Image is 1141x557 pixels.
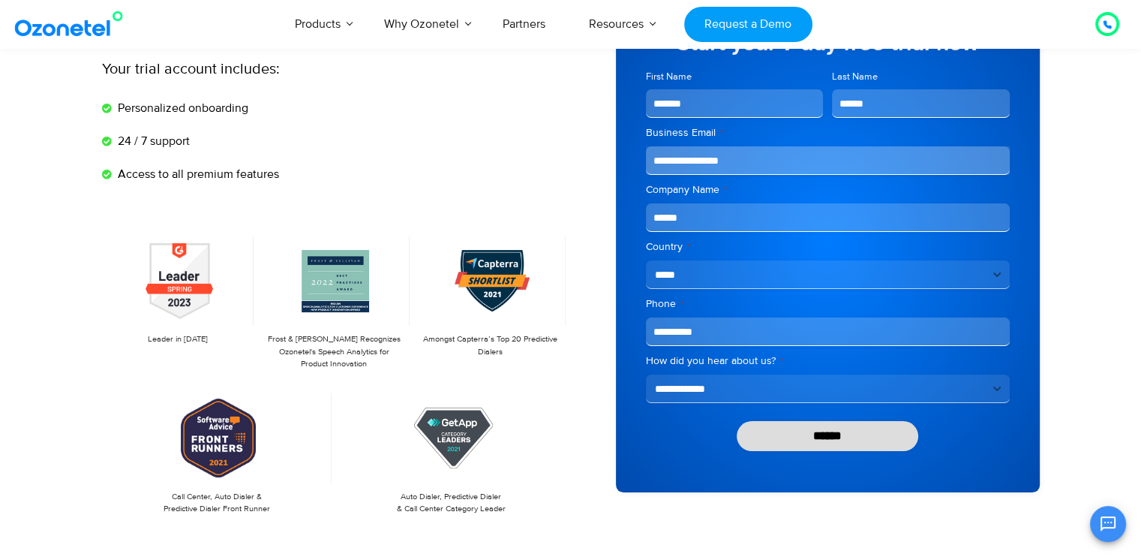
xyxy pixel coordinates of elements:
[110,333,246,346] p: Leader in [DATE]
[646,70,824,84] label: First Name
[684,7,812,42] a: Request a Demo
[114,99,248,117] span: Personalized onboarding
[422,333,558,358] p: Amongst Capterra’s Top 20 Predictive Dialers
[646,239,1010,254] label: Country
[114,165,279,183] span: Access to all premium features
[266,333,402,371] p: Frost & [PERSON_NAME] Recognizes Ozonetel's Speech Analytics for Product Innovation
[114,132,190,150] span: 24 / 7 support
[832,70,1010,84] label: Last Name
[646,297,1010,312] label: Phone
[1090,506,1126,542] button: Open chat
[102,58,458,80] p: Your trial account includes:
[344,491,559,516] p: Auto Dialer, Predictive Dialer & Call Center Category Leader
[646,125,1010,140] label: Business Email
[646,182,1010,197] label: Company Name
[110,491,325,516] p: Call Center, Auto Dialer & Predictive Dialer Front Runner
[646,354,1010,369] label: How did you hear about us?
